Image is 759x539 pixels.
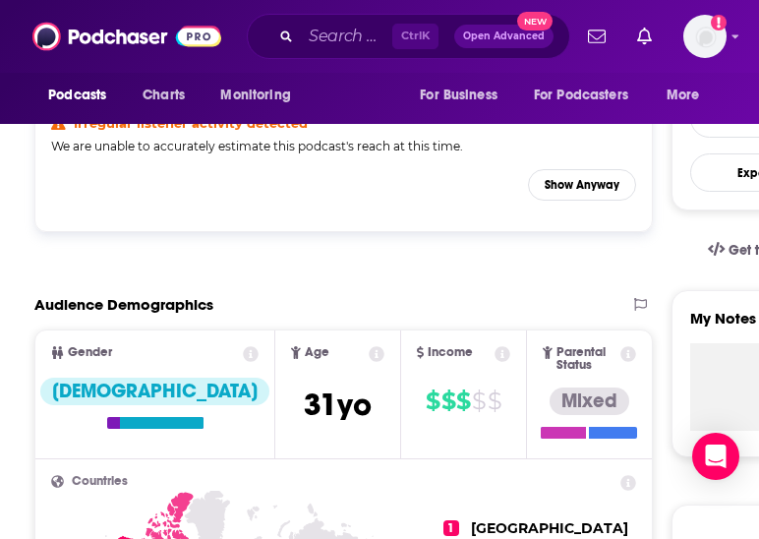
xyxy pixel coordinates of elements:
[556,346,617,372] span: Parental Status
[472,386,486,417] span: $
[32,18,221,55] img: Podchaser - Follow, Share and Rate Podcasts
[428,346,473,359] span: Income
[653,77,725,114] button: open menu
[711,15,727,30] svg: Add a profile image
[456,386,470,417] span: $
[68,346,112,359] span: Gender
[528,169,636,201] button: Show Anyway
[40,378,269,405] div: [DEMOGRAPHIC_DATA]
[301,21,392,52] input: Search podcasts, credits, & more...
[550,388,629,415] div: Mixed
[143,82,185,109] span: Charts
[683,15,727,58] span: Logged in as Ashley_Beenen
[488,386,501,417] span: $
[692,433,739,480] div: Open Intercom Messenger
[683,15,727,58] img: User Profile
[534,82,628,109] span: For Podcasters
[130,77,197,114] a: Charts
[406,77,522,114] button: open menu
[420,82,497,109] span: For Business
[247,14,570,59] div: Search podcasts, credits, & more...
[667,82,700,109] span: More
[683,15,727,58] button: Show profile menu
[517,12,553,30] span: New
[521,77,657,114] button: open menu
[463,31,545,41] span: Open Advanced
[454,25,554,48] button: Open AdvancedNew
[34,295,213,314] h2: Audience Demographics
[629,20,660,53] a: Show notifications dropdown
[220,82,290,109] span: Monitoring
[51,139,636,153] h5: We are unable to accurately estimate this podcast's reach at this time.
[441,386,455,417] span: $
[443,520,459,536] span: 1
[471,519,628,537] span: [GEOGRAPHIC_DATA]
[580,20,613,53] a: Show notifications dropdown
[206,77,316,114] button: open menu
[426,386,439,417] span: $
[392,24,438,49] span: Ctrl K
[304,386,372,424] span: 31 yo
[48,82,106,109] span: Podcasts
[305,346,329,359] span: Age
[34,77,132,114] button: open menu
[72,475,128,488] span: Countries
